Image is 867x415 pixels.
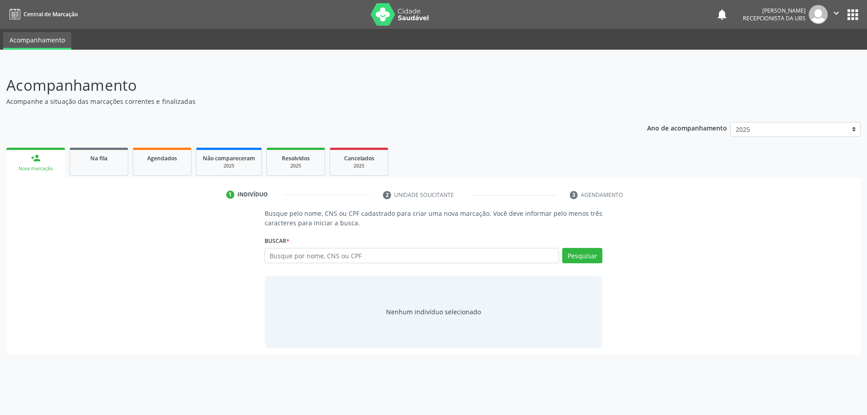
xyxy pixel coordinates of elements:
a: Acompanhamento [3,32,71,50]
p: Acompanhamento [6,74,604,97]
img: img [809,5,828,24]
button: Pesquisar [562,248,602,263]
div: 2025 [336,163,382,169]
span: Resolvidos [282,154,310,162]
label: Buscar [265,234,289,248]
div: Nenhum indivíduo selecionado [386,307,481,317]
i:  [831,8,841,18]
div: person_add [31,153,41,163]
div: Indivíduo [238,191,268,199]
button: notifications [716,8,728,21]
p: Acompanhe a situação das marcações correntes e finalizadas [6,97,604,106]
span: Não compareceram [203,154,255,162]
button: apps [845,7,861,23]
span: Na fila [90,154,107,162]
div: [PERSON_NAME] [743,7,806,14]
a: Central de Marcação [6,7,78,22]
span: Central de Marcação [23,10,78,18]
div: 2025 [273,163,318,169]
p: Busque pelo nome, CNS ou CPF cadastrado para criar uma nova marcação. Você deve informar pelo men... [265,209,603,228]
span: Cancelados [344,154,374,162]
button:  [828,5,845,24]
div: 2025 [203,163,255,169]
p: Ano de acompanhamento [647,122,727,133]
span: Recepcionista da UBS [743,14,806,22]
input: Busque por nome, CNS ou CPF [265,248,559,263]
div: 1 [226,191,234,199]
span: Agendados [147,154,177,162]
div: Nova marcação [13,165,59,172]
